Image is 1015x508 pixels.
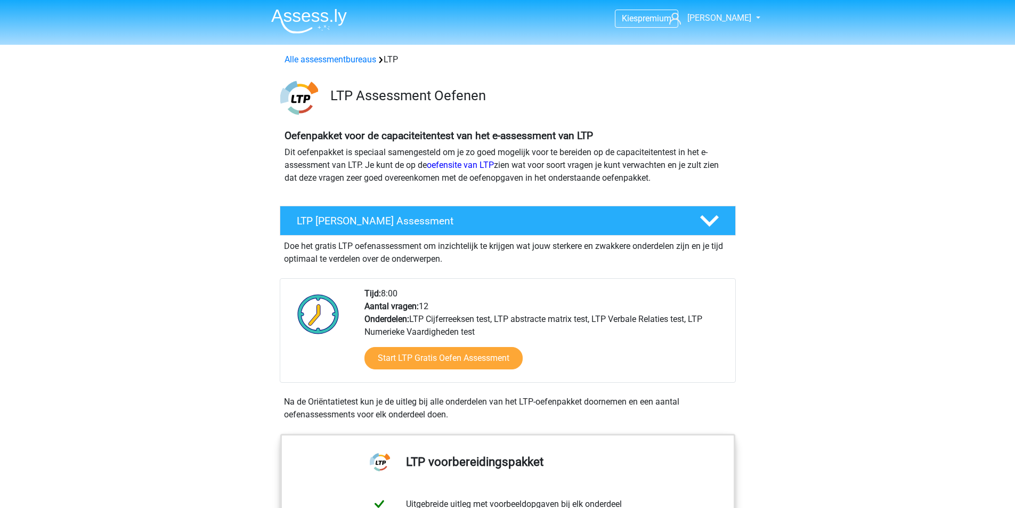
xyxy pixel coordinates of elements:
div: Doe het gratis LTP oefenassessment om inzichtelijk te krijgen wat jouw sterkere en zwakkere onder... [280,236,736,265]
a: Alle assessmentbureaus [285,54,376,64]
a: oefensite van LTP [427,160,494,170]
img: ltp.png [280,79,318,117]
h4: LTP [PERSON_NAME] Assessment [297,215,683,227]
img: Klok [291,287,345,341]
span: Kies [622,13,638,23]
div: 8:00 12 LTP Cijferreeksen test, LTP abstracte matrix test, LTP Verbale Relaties test, LTP Numerie... [356,287,735,382]
a: LTP [PERSON_NAME] Assessment [275,206,740,236]
div: LTP [280,53,735,66]
h3: LTP Assessment Oefenen [330,87,727,104]
b: Aantal vragen: [364,301,419,311]
b: Tijd: [364,288,381,299]
b: Onderdelen: [364,314,409,324]
b: Oefenpakket voor de capaciteitentest van het e-assessment van LTP [285,130,593,142]
img: Assessly [271,9,347,34]
span: premium [638,13,671,23]
a: Kiespremium [615,11,678,26]
span: [PERSON_NAME] [687,13,751,23]
p: Dit oefenpakket is speciaal samengesteld om je zo goed mogelijk voor te bereiden op de capaciteit... [285,146,731,184]
div: Na de Oriëntatietest kun je de uitleg bij alle onderdelen van het LTP-oefenpakket doornemen en ee... [280,396,736,421]
a: [PERSON_NAME] [665,12,752,25]
a: Start LTP Gratis Oefen Assessment [364,347,523,369]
